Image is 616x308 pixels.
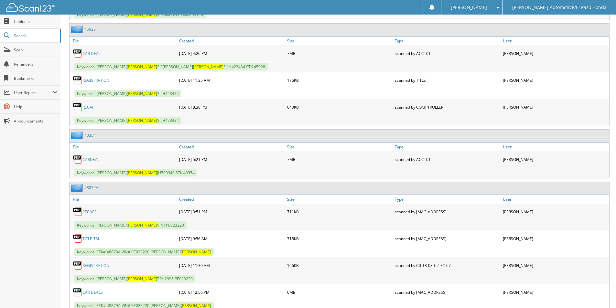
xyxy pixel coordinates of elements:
[82,290,103,295] a: CAR DEALS
[74,275,195,282] span: Keywords: [PERSON_NAME] TRH2996 PE023220
[70,37,178,45] a: File
[393,286,501,299] div: scanned by [MAC_ADDRESS]
[393,143,501,151] a: Type
[127,222,157,228] span: [PERSON_NAME]
[286,47,394,60] div: 7MB
[127,64,157,69] span: [PERSON_NAME]
[74,221,187,229] span: Keywords: [PERSON_NAME] VIN#PE023220
[70,195,178,204] a: File
[14,118,58,124] span: Announcements
[512,5,607,9] span: [PERSON_NAME] Automotive/El Paso Honda
[193,64,223,69] span: [PERSON_NAME]
[178,143,286,151] a: Created
[501,286,609,299] div: [PERSON_NAME]
[178,195,286,204] a: Created
[286,101,394,113] div: 643KB
[286,232,394,245] div: 715KB
[127,118,157,123] span: [PERSON_NAME]
[501,205,609,218] div: [PERSON_NAME]
[584,277,616,308] iframe: Chat Widget
[73,75,82,85] img: PDF.png
[393,153,501,166] div: scanned by ACCT01
[178,74,286,87] div: [DATE] 11:35 AM
[82,78,109,83] a: REGISTRATION
[73,287,82,297] img: PDF.png
[393,205,501,218] div: scanned by [MAC_ADDRESS]
[74,248,214,256] span: Keywords: STK# 48879A VIN# PE023220 [PERSON_NAME]
[74,117,181,124] span: Keywords: [PERSON_NAME] S LH423434
[73,102,82,112] img: PDF.png
[501,74,609,87] div: [PERSON_NAME]
[393,195,501,204] a: Type
[181,249,211,255] span: [PERSON_NAME]
[84,133,96,138] a: 40354
[393,37,501,45] a: Type
[127,276,157,281] span: [PERSON_NAME]
[73,260,82,270] img: PDF.png
[127,170,157,175] span: [PERSON_NAME]
[393,259,501,272] div: scanned by C0-18-03-C2-7C-67
[286,74,394,87] div: 176KB
[82,209,97,215] a: RECAPS
[178,47,286,60] div: [DATE] 4:26 PM
[14,33,57,38] span: Search
[286,143,394,151] a: Size
[73,154,82,164] img: PDF.png
[501,232,609,245] div: [PERSON_NAME]
[73,207,82,217] img: PDF.png
[82,263,109,268] a: REGISTRATION
[501,47,609,60] div: [PERSON_NAME]
[178,205,286,218] div: [DATE] 3:51 PM
[74,90,181,97] span: Keywords: [PERSON_NAME] S LH423434
[84,27,96,32] a: 45028
[6,3,55,12] img: scan123-logo-white.svg
[71,184,84,192] img: folder2.png
[71,131,84,139] img: folder2.png
[178,259,286,272] div: [DATE] 11:30 AM
[286,286,394,299] div: 6MB
[82,157,100,162] a: CARDEAL
[286,153,394,166] div: 7MB
[74,169,197,176] span: Keywords: [PERSON_NAME] JH700940 STK 40354
[71,25,84,33] img: folder2.png
[14,90,53,95] span: User Reports
[501,37,609,45] a: User
[84,185,98,190] a: 48879A
[451,5,487,9] span: [PERSON_NAME]
[14,61,58,67] span: Reminders
[286,37,394,45] a: Size
[286,205,394,218] div: 711KB
[178,101,286,113] div: [DATE] 8:38 PM
[73,48,82,58] img: PDF.png
[70,143,178,151] a: File
[178,232,286,245] div: [DATE] 9:56 AM
[286,195,394,204] a: Size
[393,232,501,245] div: scanned by [MAC_ADDRESS]
[393,74,501,87] div: scanned by TITLE
[178,37,286,45] a: Created
[82,236,99,241] a: TITLE-TSI
[178,153,286,166] div: [DATE] 5:21 PM
[393,47,501,60] div: scanned by ACCT01
[286,259,394,272] div: 166KB
[393,101,501,113] div: scanned by COMPTROLLER
[501,259,609,272] div: [PERSON_NAME]
[14,76,58,81] span: Bookmarks
[501,153,609,166] div: [PERSON_NAME]
[73,234,82,243] img: PDF.png
[178,286,286,299] div: [DATE] 12:56 PM
[82,51,101,56] a: CAR DEAL
[14,19,58,24] span: Cabinets
[501,143,609,151] a: User
[14,104,58,110] span: Help
[82,104,94,110] a: RECAP
[74,63,268,70] span: Keywords: [PERSON_NAME] S / [PERSON_NAME] S LH423434 STK 45028
[501,195,609,204] a: User
[127,91,157,96] span: [PERSON_NAME]
[14,47,58,53] span: Scan
[501,101,609,113] div: [PERSON_NAME]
